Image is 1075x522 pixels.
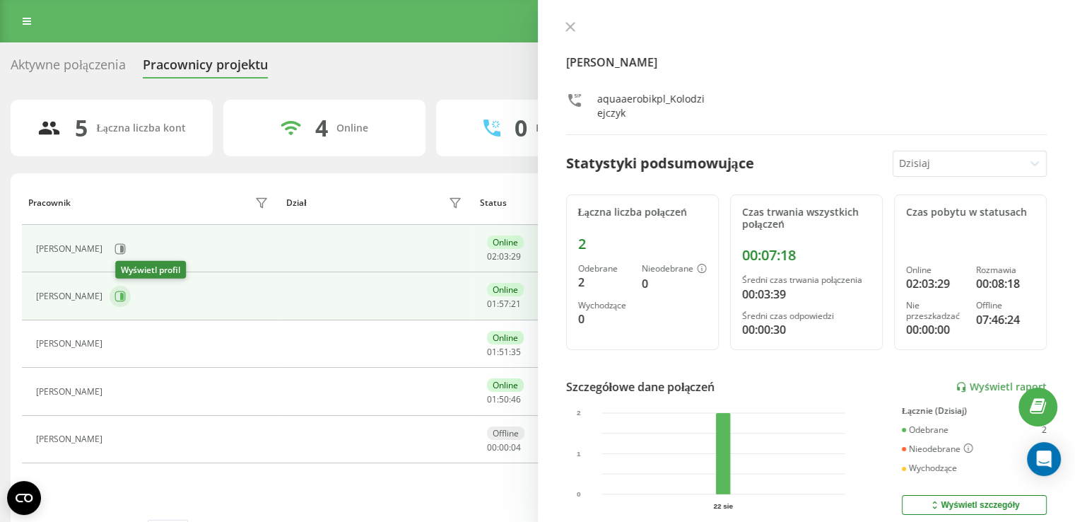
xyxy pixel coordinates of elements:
div: : : [487,347,521,357]
h4: [PERSON_NAME] [566,54,1047,71]
div: 00:03:39 [742,286,871,303]
span: 35 [511,346,521,358]
div: Średni czas odpowiedzi [742,311,871,321]
div: 02:03:29 [906,275,965,292]
div: Odebrane [902,425,948,435]
div: Czas pobytu w statusach [906,207,1035,219]
div: Rozmawiają [536,122,592,134]
div: 4 [315,115,328,141]
div: Online [487,378,524,392]
div: 00:00:30 [742,321,871,338]
span: 04 [511,441,521,453]
div: Nieodebrane [642,264,707,275]
div: [PERSON_NAME] [36,244,106,254]
div: 2 [1042,425,1047,435]
div: Szczegółowe dane połączeń [566,378,715,395]
text: 0 [577,490,581,498]
span: 00 [499,441,509,453]
div: Odebrane [578,264,630,274]
span: 21 [511,298,521,310]
span: 03 [499,250,509,262]
div: Open Intercom Messenger [1027,442,1061,476]
div: Statystyki podsumowujące [566,153,754,174]
div: [PERSON_NAME] [36,339,106,349]
div: 00:00:00 [906,321,965,338]
div: 07:46:24 [976,311,1035,328]
text: 1 [577,450,581,458]
div: Rozmawia [976,265,1035,275]
div: Wyświetl profil [115,261,186,279]
div: 2 [578,274,630,291]
span: 00 [487,441,497,453]
div: [PERSON_NAME] [36,291,106,301]
span: 01 [487,393,497,405]
div: Łączna liczba kont [96,122,185,134]
span: 46 [511,393,521,405]
div: [PERSON_NAME] [36,434,106,444]
div: Offline [976,301,1035,311]
div: Nie przeszkadzać [906,301,965,321]
button: Open CMP widget [7,481,41,515]
div: Online [487,331,524,344]
div: 00:07:18 [742,247,871,264]
div: Wychodzące [902,463,957,473]
div: : : [487,395,521,405]
div: 0 [642,275,707,292]
text: 2 [577,409,581,417]
div: 2 [578,236,707,253]
div: 0 [578,311,630,327]
div: : : [487,299,521,309]
div: Online [487,236,524,249]
span: 02 [487,250,497,262]
div: Online [906,265,965,275]
div: Nieodebrane [902,443,973,455]
a: Wyświetl raport [956,381,1047,393]
div: [PERSON_NAME] [36,387,106,397]
span: 50 [499,393,509,405]
div: 0 [515,115,527,141]
div: Online [487,283,524,296]
div: Aktywne połączenia [11,57,126,79]
span: 57 [499,298,509,310]
div: : : [487,443,521,453]
div: 00:08:18 [976,275,1035,292]
button: Wyświetl szczegóły [902,495,1047,515]
div: Łączna liczba połączeń [578,207,707,219]
div: Wychodzące [578,301,630,311]
span: 01 [487,346,497,358]
div: Pracownik [28,198,71,208]
div: Status [480,198,507,208]
div: 5 [75,115,88,141]
div: Średni czas trwania połączenia [742,275,871,285]
span: 01 [487,298,497,310]
span: 29 [511,250,521,262]
div: : : [487,252,521,262]
div: Łącznie (Dzisiaj) [902,406,1047,416]
div: Pracownicy projektu [143,57,268,79]
text: 22 sie [713,502,733,510]
span: 51 [499,346,509,358]
div: Czas trwania wszystkich połączeń [742,207,871,231]
div: Wyświetl szczegóły [929,499,1019,511]
div: Online [336,122,368,134]
div: Dział [286,198,306,208]
div: aquaaerobikpl_Kolodziejczyk [597,92,707,120]
div: Offline [487,427,524,440]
